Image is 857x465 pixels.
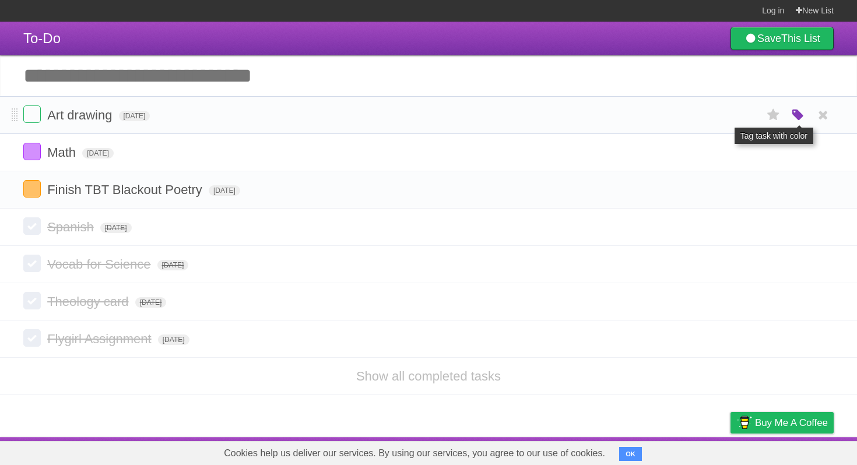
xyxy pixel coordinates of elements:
label: Done [23,292,41,309]
span: Math [47,145,79,160]
span: Finish TBT Blackout Poetry [47,182,205,197]
label: Done [23,329,41,347]
a: Developers [614,440,661,462]
a: Suggest a feature [760,440,834,462]
span: Spanish [47,220,97,234]
a: About [575,440,600,462]
span: Buy me a coffee [755,413,828,433]
span: To-Do [23,30,61,46]
a: Privacy [715,440,746,462]
a: Show all completed tasks [356,369,501,383]
span: [DATE] [119,111,150,121]
span: [DATE] [82,148,114,158]
label: Done [23,105,41,123]
span: [DATE] [100,223,132,233]
a: SaveThis List [730,27,834,50]
span: [DATE] [209,185,240,196]
label: Done [23,255,41,272]
label: Star task [763,105,785,125]
button: OK [619,447,642,461]
a: Terms [676,440,701,462]
span: Art drawing [47,108,115,122]
span: [DATE] [157,260,189,270]
span: Theology card [47,294,131,309]
span: Flygirl Assignment [47,332,154,346]
b: This List [781,33,820,44]
a: Buy me a coffee [730,412,834,434]
span: Vocab for Science [47,257,153,272]
label: Done [23,143,41,160]
label: Done [23,180,41,198]
span: Cookies help us deliver our services. By using our services, you agree to our use of cookies. [212,442,617,465]
img: Buy me a coffee [736,413,752,432]
label: Done [23,217,41,235]
span: [DATE] [135,297,167,308]
span: [DATE] [158,334,189,345]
